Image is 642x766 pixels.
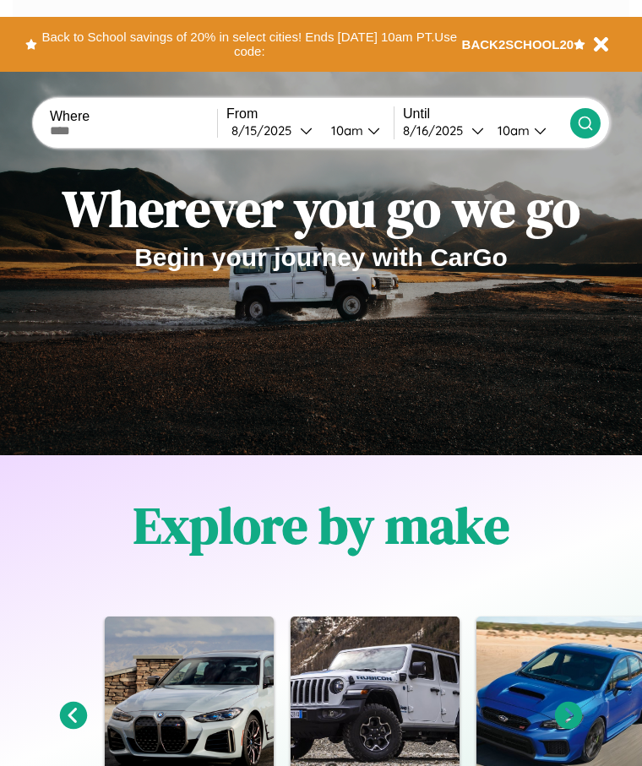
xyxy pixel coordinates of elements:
label: Until [403,106,570,122]
div: 8 / 15 / 2025 [231,122,300,139]
div: 10am [489,122,534,139]
button: Back to School savings of 20% in select cities! Ends [DATE] 10am PT.Use code: [37,25,462,63]
b: BACK2SCHOOL20 [462,37,574,52]
div: 8 / 16 / 2025 [403,122,471,139]
div: 10am [323,122,367,139]
label: From [226,106,394,122]
h1: Explore by make [133,491,509,560]
label: Where [50,109,217,124]
button: 10am [318,122,394,139]
button: 10am [484,122,570,139]
button: 8/15/2025 [226,122,318,139]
